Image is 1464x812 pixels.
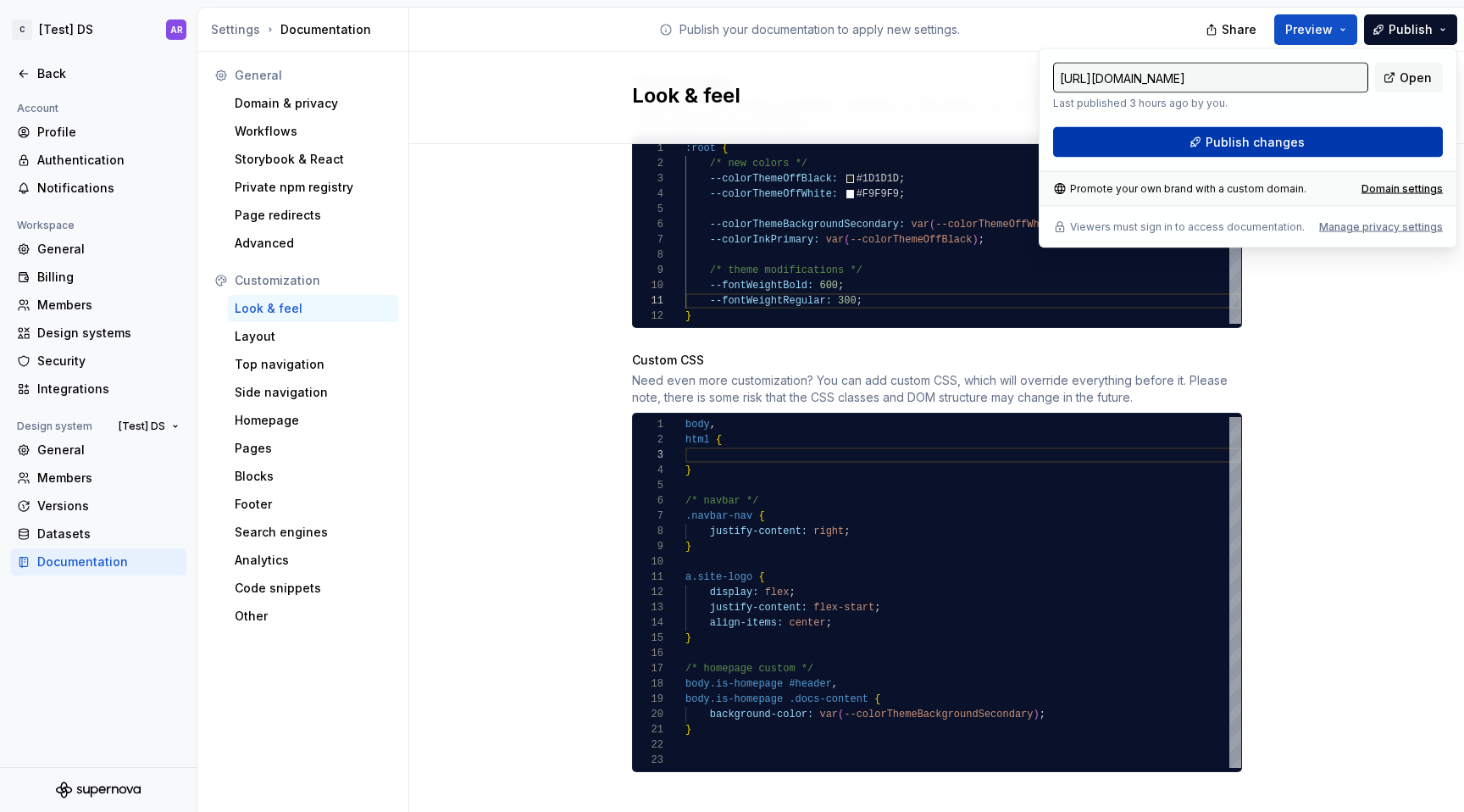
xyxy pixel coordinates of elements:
div: Search engines [235,524,391,541]
div: 9 [633,539,663,554]
div: Private npm registry [235,179,391,196]
h2: Look & feel [632,82,1222,109]
span: { [874,693,880,705]
div: 4 [633,463,663,478]
a: Other [228,603,398,630]
a: Code snippets [228,575,398,602]
p: Publish your documentation to apply new settings. [679,21,960,38]
div: 15 [633,631,663,646]
span: .navbar-nav [685,510,752,522]
div: Account [10,98,65,119]
span: ; [844,526,850,537]
button: C[Test] DSAR [3,11,193,48]
a: Members [10,464,186,492]
span: Share [1222,21,1256,38]
a: Page redirects [228,202,398,229]
span: { [758,571,764,583]
div: Design systems [37,325,180,342]
div: 20 [633,707,663,722]
div: Storybook & React [235,151,391,168]
div: 8 [633,524,663,539]
a: Open [1375,63,1443,93]
a: Billing [10,264,186,291]
span: [Test] DS [119,420,165,433]
span: --colorThemeBackgroundSecondary [844,709,1033,720]
div: Pages [235,440,391,457]
span: right [813,526,844,537]
div: Documentation [211,21,402,38]
div: Footer [235,496,391,513]
a: Advanced [228,230,398,257]
div: AR [170,23,183,36]
span: --colorThemeOffBlack [850,234,972,246]
span: ; [1039,709,1045,720]
span: ; [838,280,844,292]
div: Blocks [235,468,391,485]
div: Need even more customization? You can add custom CSS, which will override everything before it. P... [632,372,1242,406]
div: Code snippets [235,580,391,597]
div: Analytics [235,552,391,569]
div: Top navigation [235,356,391,373]
span: /* theme modifications */ [709,264,862,276]
a: Layout [228,323,398,350]
div: 11 [633,293,663,309]
span: ) [1033,709,1039,720]
span: { [758,510,764,522]
div: 18 [633,676,663,692]
button: Preview [1274,14,1357,45]
div: 2 [633,156,663,171]
span: display: [709,587,758,598]
div: 21 [633,722,663,737]
div: Advanced [235,235,391,252]
div: General [235,67,391,84]
span: Open [1400,70,1432,86]
span: align-items: [709,617,782,629]
span: a.site-logo [685,571,752,583]
span: ( [844,234,850,246]
span: } [685,632,691,644]
a: Pages [228,435,398,462]
div: 16 [633,646,663,661]
span: flex-start [813,602,874,614]
span: flex [764,587,789,598]
span: ; [874,602,880,614]
a: Versions [10,492,186,520]
span: ; [899,173,905,185]
a: Members [10,292,186,319]
div: 6 [633,493,663,509]
button: Settings [211,21,260,38]
span: Preview [1285,21,1333,38]
span: #F9F9F9 [856,188,898,200]
div: Promote your own brand with a custom domain. [1053,182,1306,196]
div: Authentication [37,152,180,169]
span: /* new colors */ [709,158,807,170]
div: 6 [633,217,663,232]
div: Notifications [37,180,180,197]
div: Design system [10,416,99,437]
div: Homepage [235,412,391,429]
span: #1D1D1D [856,173,898,185]
span: /* navbar */ [685,495,758,507]
span: body [685,419,710,431]
button: Publish changes [1053,127,1443,158]
span: var [911,219,929,231]
button: Publish [1364,14,1457,45]
div: 19 [633,692,663,707]
div: 22 [633,737,663,753]
span: Publish changes [1206,134,1305,151]
a: Look & feel [228,295,398,322]
span: 600 [819,280,838,292]
a: Domain settings [1361,182,1443,196]
div: 3 [633,448,663,463]
div: 2 [633,432,663,448]
a: Domain & privacy [228,90,398,117]
div: Customization [235,272,391,289]
a: Integrations [10,375,186,403]
div: 5 [633,202,663,217]
span: background-color: [709,709,812,720]
div: Page redirects [235,207,391,224]
div: 3 [633,171,663,186]
a: Workflows [228,118,398,145]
